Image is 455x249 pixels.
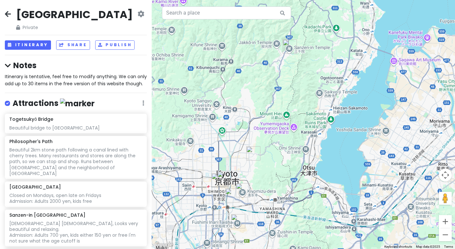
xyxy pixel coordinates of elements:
[153,241,175,249] img: Google
[444,245,453,248] a: Terms (opens in new tab)
[209,171,228,190] div: Pokemon Center Kyoto
[9,116,53,122] h6: Togetsukyō Bridge
[416,245,440,248] span: Map data ©2025
[9,221,142,244] div: [DEMOGRAPHIC_DATA] [DEMOGRAPHIC_DATA], Looks very beautiful and relaxing. Admission: Adults 700 y...
[13,98,95,109] h4: Attractions
[133,160,152,179] div: Togetsukyō Bridge
[95,40,135,50] button: Publish
[223,186,242,205] div: Kyoto National Museum
[439,192,452,205] button: Drag Pegman onto the map to open Street View
[384,244,412,249] button: Keyboard shortcuts
[9,184,61,190] h6: [GEOGRAPHIC_DATA]
[9,147,142,176] div: Beautiful 2km stone path following a canal lined with cherry trees. Many restaurants and stores a...
[280,37,299,56] div: Sanzen-in Temple
[9,139,53,144] h6: Philosopher's Path
[439,169,452,182] button: Map camera controls
[9,212,86,218] h6: Sanzen-in [GEOGRAPHIC_DATA]
[233,181,253,200] div: Kiyomizu-dera
[9,125,142,131] div: Beautiful bridge to [GEOGRAPHIC_DATA]
[439,215,452,228] button: Zoom in
[5,73,148,87] span: Itinerary is tentative, feel free to modify anything. We can only add up to 30 items in the free ...
[9,192,142,204] div: Closed on Mondays, open late on Fridays Admission: Adults 2000 yen, kids free
[60,99,95,109] img: marker
[5,60,147,70] h4: Notes
[153,241,175,249] a: Open this area in Google Maps (opens a new window)
[215,169,234,188] div: Nishiki Market
[228,212,248,231] div: Fushimi Inari Taisha
[16,8,133,21] h2: [GEOGRAPHIC_DATA]
[142,221,161,241] div: Kyoto City Rakusai Bamboo Park
[162,6,291,19] input: Search a place
[5,40,51,50] button: Itinerary
[56,40,90,50] button: Share
[16,24,133,31] span: Private
[244,144,263,163] div: Philosopher's Path
[439,228,452,241] button: Zoom out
